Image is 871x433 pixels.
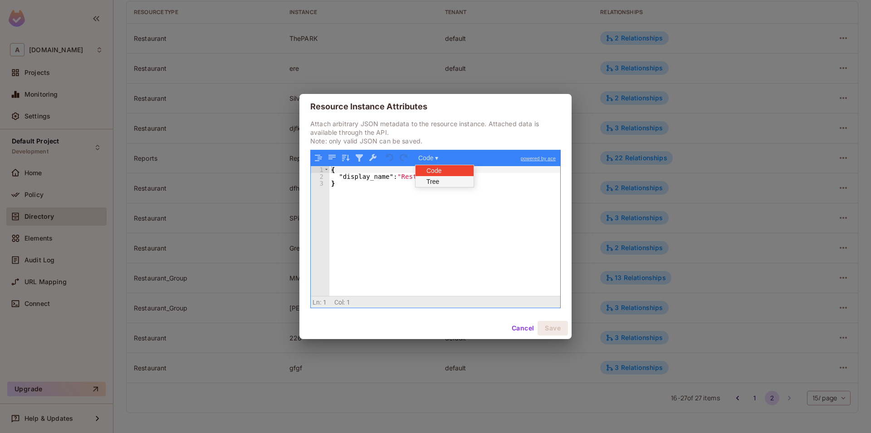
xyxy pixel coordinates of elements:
[353,152,365,164] button: Filter, sort, or transform contents
[311,180,329,187] div: 3
[416,165,474,176] button: Code
[367,152,379,164] button: Repair JSON: fix quotes and escape characters, remove comments and JSONP notation, turn JavaScrip...
[299,94,572,119] h2: Resource Instance Attributes
[340,152,352,164] button: Sort contents
[313,299,321,306] span: Ln:
[313,152,324,164] button: Format JSON data, with proper indentation and line feeds (Ctrl+I)
[323,299,327,306] span: 1
[384,152,396,164] button: Undo last action (Ctrl+Z)
[311,166,329,173] div: 1
[310,119,561,145] p: Attach arbitrary JSON metadata to the resource instance. Attached data is available through the A...
[398,152,410,164] button: Redo (Ctrl+Shift+Z)
[516,150,560,167] a: powered by ace
[416,176,470,187] div: Tree
[416,165,470,176] div: Code
[416,176,474,187] button: Tree
[508,321,538,335] button: Cancel
[538,321,568,335] button: Save
[326,152,338,164] button: Compact JSON data, remove all whitespaces (Ctrl+Shift+I)
[311,173,329,180] div: 2
[347,299,350,306] span: 1
[334,299,345,306] span: Col:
